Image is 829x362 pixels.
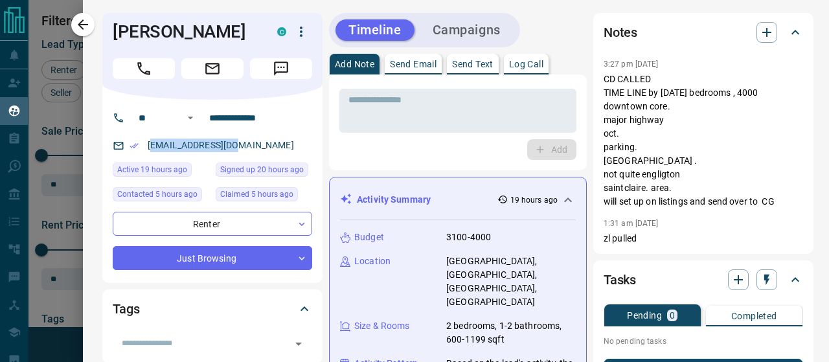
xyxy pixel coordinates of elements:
p: Size & Rooms [354,319,410,333]
div: condos.ca [277,27,286,36]
button: Timeline [335,19,414,41]
h2: Tags [113,299,139,319]
button: Open [290,335,308,353]
p: [GEOGRAPHIC_DATA], [GEOGRAPHIC_DATA], [GEOGRAPHIC_DATA], [GEOGRAPHIC_DATA] [446,255,576,309]
svg: Email Verified [130,141,139,150]
div: Just Browsing [113,246,312,270]
p: CD CALLED TIME LINE by [DATE] bedrooms , 4000 downtown core. major highway oct. parking. [GEOGRAP... [604,73,803,209]
span: Message [250,58,312,79]
p: No pending tasks [604,332,803,351]
div: Mon Aug 18 2025 [216,187,312,205]
span: Claimed 5 hours ago [220,188,293,201]
p: Completed [731,311,777,321]
p: 19 hours ago [510,194,558,206]
div: Mon Aug 18 2025 [113,163,209,181]
div: Mon Aug 18 2025 [113,187,209,205]
h2: Notes [604,22,637,43]
div: Tags [113,293,312,324]
p: 0 [670,311,675,320]
p: Location [354,255,391,268]
div: Activity Summary19 hours ago [340,188,576,212]
p: Activity Summary [357,193,431,207]
span: Contacted 5 hours ago [117,188,198,201]
p: 1:31 am [DATE] [604,219,659,228]
p: Send Email [390,60,437,69]
span: Email [181,58,244,79]
p: 2 bedrooms, 1-2 bathrooms, 600-1199 sqft [446,319,576,346]
div: Renter [113,212,312,236]
a: [EMAIL_ADDRESS][DOMAIN_NAME] [148,140,294,150]
h2: Tasks [604,269,636,290]
p: Send Text [452,60,494,69]
h1: [PERSON_NAME] [113,21,258,42]
p: 3:27 pm [DATE] [604,60,659,69]
span: Signed up 20 hours ago [220,163,304,176]
span: Active 19 hours ago [117,163,187,176]
div: Tasks [604,264,803,295]
p: Budget [354,231,384,244]
p: Log Call [509,60,543,69]
p: 3100-4000 [446,231,491,244]
p: Pending [627,311,662,320]
button: Open [183,110,198,126]
div: Notes [604,17,803,48]
span: Call [113,58,175,79]
div: Mon Aug 18 2025 [216,163,312,181]
p: zl pulled [604,232,803,245]
button: Campaigns [420,19,514,41]
p: Add Note [335,60,374,69]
